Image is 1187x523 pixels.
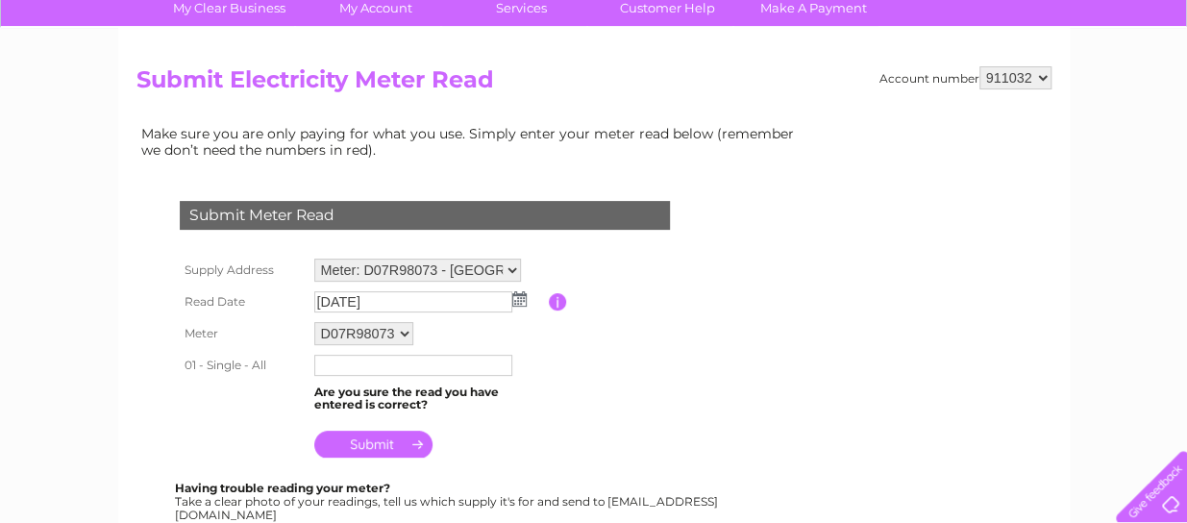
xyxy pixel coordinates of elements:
[175,481,390,495] b: Having trouble reading your meter?
[897,82,939,96] a: Energy
[309,381,549,417] td: Are you sure the read you have entered is correct?
[175,482,721,521] div: Take a clear photo of your readings, tell us which supply it's for and send to [EMAIL_ADDRESS][DO...
[951,82,1008,96] a: Telecoms
[175,286,309,317] th: Read Date
[140,11,1049,93] div: Clear Business is a trading name of Verastar Limited (registered in [GEOGRAPHIC_DATA] No. 3667643...
[175,254,309,286] th: Supply Address
[825,10,957,34] a: 0333 014 3131
[1059,82,1106,96] a: Contact
[136,66,1051,103] h2: Submit Electricity Meter Read
[175,350,309,381] th: 01 - Single - All
[1020,82,1048,96] a: Blog
[512,291,527,307] img: ...
[879,66,1051,89] div: Account number
[849,82,885,96] a: Water
[314,431,433,458] input: Submit
[136,121,809,162] td: Make sure you are only paying for what you use. Simply enter your meter read below (remember we d...
[41,50,139,109] img: logo.png
[549,293,567,311] input: Information
[180,201,670,230] div: Submit Meter Read
[1124,82,1169,96] a: Log out
[175,317,309,350] th: Meter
